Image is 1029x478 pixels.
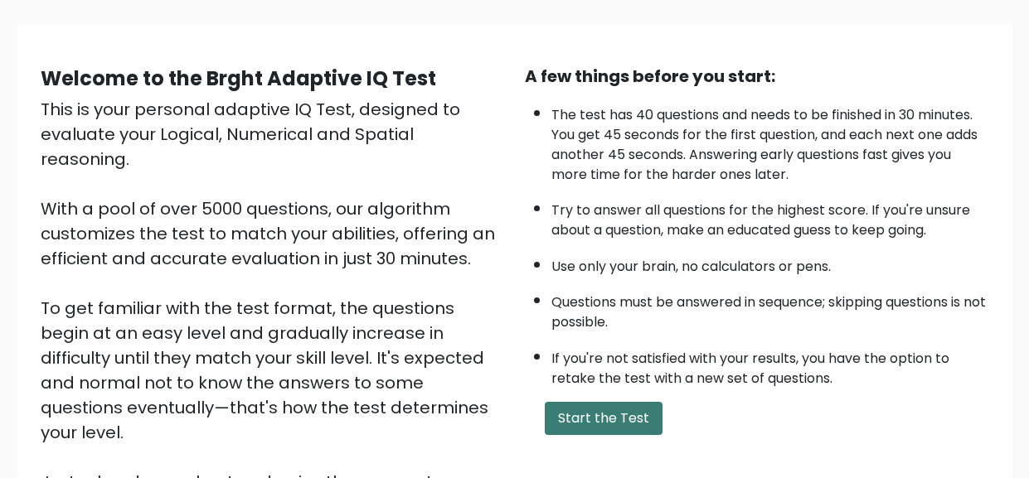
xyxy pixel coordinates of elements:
li: Try to answer all questions for the highest score. If you're unsure about a question, make an edu... [551,192,989,240]
li: The test has 40 questions and needs to be finished in 30 minutes. You get 45 seconds for the firs... [551,97,989,185]
li: Questions must be answered in sequence; skipping questions is not possible. [551,284,989,332]
button: Start the Test [545,402,663,435]
b: Welcome to the Brght Adaptive IQ Test [41,65,436,92]
div: A few things before you start: [525,64,989,89]
li: If you're not satisfied with your results, you have the option to retake the test with a new set ... [551,340,989,389]
li: Use only your brain, no calculators or pens. [551,249,989,277]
